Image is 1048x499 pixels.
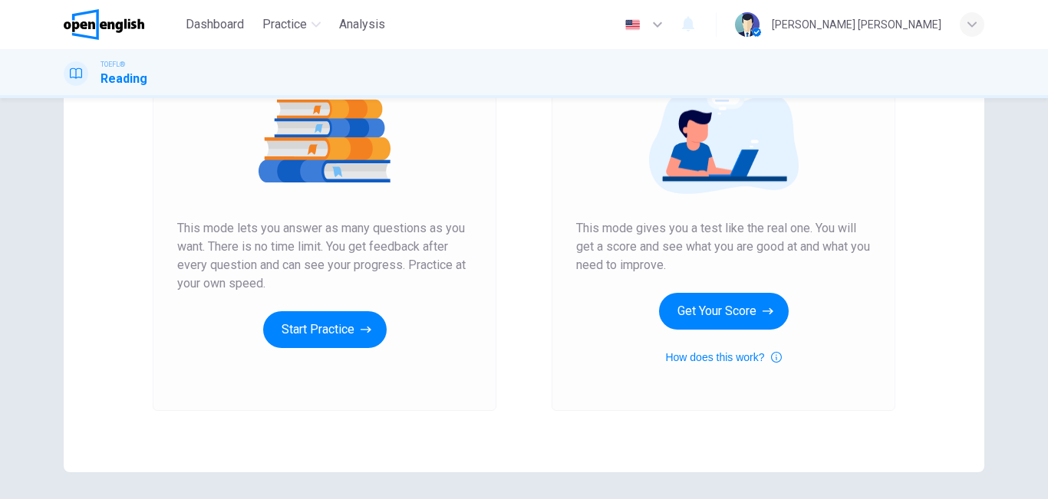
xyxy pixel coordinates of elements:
img: en [623,19,642,31]
button: Get Your Score [659,293,789,330]
div: [PERSON_NAME] [PERSON_NAME] [772,15,941,34]
span: This mode lets you answer as many questions as you want. There is no time limit. You get feedback... [177,219,472,293]
span: This mode gives you a test like the real one. You will get a score and see what you are good at a... [576,219,871,274]
button: Analysis [333,11,391,38]
span: TOEFL® [101,59,125,70]
span: Analysis [339,15,385,34]
button: Start Practice [263,311,387,348]
span: Practice [262,15,307,34]
button: How does this work? [665,348,781,366]
a: OpenEnglish logo [64,9,180,40]
img: Profile picture [735,12,760,37]
h1: Reading [101,70,147,88]
button: Practice [256,11,327,38]
span: Dashboard [186,15,244,34]
img: OpenEnglish logo [64,9,144,40]
button: Dashboard [180,11,250,38]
